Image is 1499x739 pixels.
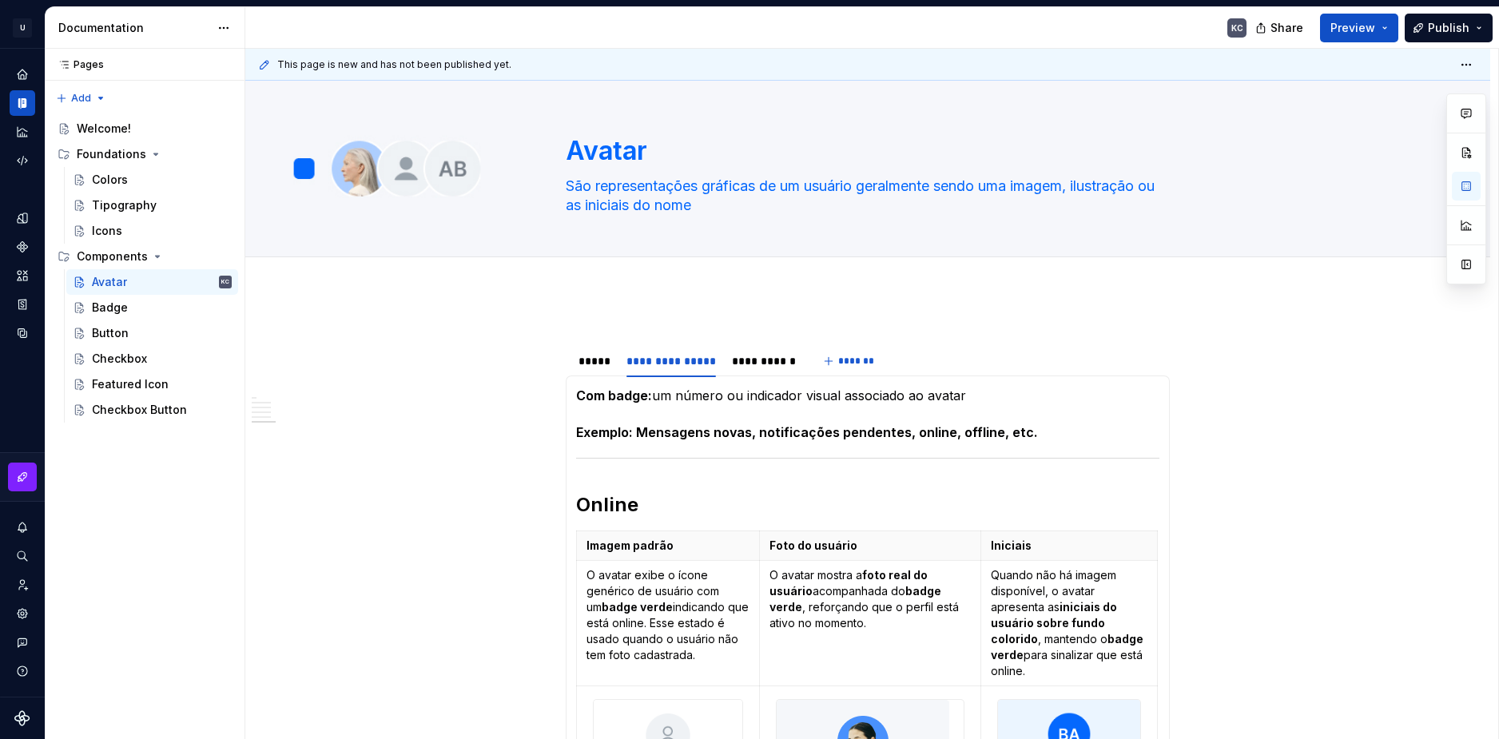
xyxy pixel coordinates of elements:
[10,601,35,626] a: Settings
[66,371,238,397] a: Featured Icon
[576,387,652,403] strong: Com badge:
[10,263,35,288] a: Assets
[66,193,238,218] a: Tipography
[92,172,128,188] div: Colors
[71,92,91,105] span: Add
[221,274,229,290] div: KC
[51,58,104,71] div: Pages
[1405,14,1493,42] button: Publish
[51,244,238,269] div: Components
[991,567,1147,679] p: Quando não há imagem disponível, o avatar apresenta as , mantendo o para sinalizar que está online.
[92,274,127,290] div: Avatar
[586,567,749,663] p: O avatar exibe o ícone genérico de usuário com um indicando que está online. Esse estado é usado ...
[10,572,35,598] a: Invite team
[10,320,35,346] a: Data sources
[51,116,238,141] a: Welcome!
[277,58,511,71] span: This page is new and has not been published yet.
[92,300,128,316] div: Badge
[1231,22,1243,34] div: KC
[66,397,238,423] a: Checkbox Button
[10,205,35,231] a: Design tokens
[10,148,35,173] a: Code automation
[92,325,129,341] div: Button
[10,90,35,116] a: Documentation
[991,600,1119,646] strong: iniciais do usuário sobre fundo colorido
[1320,14,1398,42] button: Preview
[576,424,1159,440] h5: Exemplo: Mensagens novas, notificações pendentes, online, offline, etc.
[10,630,35,655] button: Contact support
[602,600,673,614] strong: badge verde
[1270,20,1303,36] span: Share
[563,173,1167,218] textarea: São representações gráficas de um usuário geralmente sendo uma imagem, ilustração ou as iniciais ...
[13,18,32,38] div: U
[66,346,238,371] a: Checkbox
[10,119,35,145] a: Analytics
[66,320,238,346] a: Button
[66,218,238,244] a: Icons
[576,492,1159,518] h2: Online
[3,10,42,45] button: U
[991,538,1147,554] p: Iniciais
[10,543,35,569] button: Search ⌘K
[14,710,30,726] svg: Supernova Logo
[1247,14,1314,42] button: Share
[66,167,238,193] a: Colors
[92,402,187,418] div: Checkbox Button
[51,87,111,109] button: Add
[77,146,146,162] div: Foundations
[51,116,238,423] div: Page tree
[10,62,35,87] a: Home
[66,295,238,320] a: Badge
[1330,20,1375,36] span: Preview
[58,20,209,36] div: Documentation
[769,567,972,631] p: O avatar mostra a acompanhada do , reforçando que o perfil está ativo no momento.
[563,132,1167,170] textarea: Avatar
[1428,20,1469,36] span: Publish
[10,234,35,260] a: Components
[576,386,1159,405] p: um número ou indicador visual associado ao avatar
[77,248,148,264] div: Components
[51,141,238,167] div: Foundations
[92,197,157,213] div: Tipography
[92,351,147,367] div: Checkbox
[769,538,972,554] p: Foto do usuário
[586,538,749,554] p: Imagem padrão
[10,515,35,540] button: Notifications
[66,269,238,295] a: AvatarKC
[92,376,169,392] div: Featured Icon
[92,223,122,239] div: Icons
[10,292,35,317] a: Storybook stories
[77,121,131,137] div: Welcome!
